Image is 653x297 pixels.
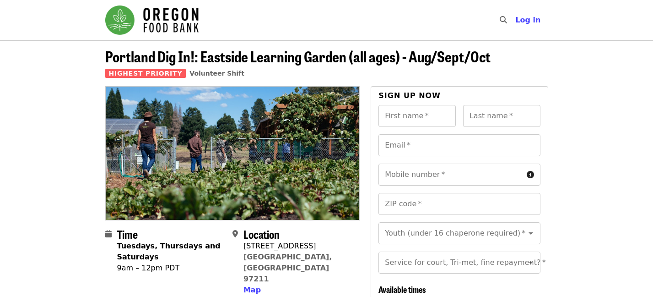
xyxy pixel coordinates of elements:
[463,105,540,127] input: Last name
[105,69,186,78] span: Highest Priority
[378,91,441,100] span: Sign up now
[378,193,540,215] input: ZIP code
[117,263,225,274] div: 9am – 12pm PDT
[524,227,537,240] button: Open
[243,286,261,294] span: Map
[106,87,360,220] img: Portland Dig In!: Eastside Learning Garden (all ages) - Aug/Sept/Oct organized by Oregon Food Bank
[105,5,199,35] img: Oregon Food Bank - Home
[378,164,523,186] input: Mobile number
[243,285,261,296] button: Map
[378,105,456,127] input: First name
[117,226,138,242] span: Time
[508,11,548,29] button: Log in
[515,16,540,24] span: Log in
[243,241,352,252] div: [STREET_ADDRESS]
[527,170,534,179] i: circle-info icon
[105,230,112,238] i: calendar icon
[524,256,537,269] button: Open
[378,134,540,156] input: Email
[232,230,238,238] i: map-marker-alt icon
[513,9,520,31] input: Search
[378,283,426,295] span: Available times
[500,16,507,24] i: search icon
[243,253,332,283] a: [GEOGRAPHIC_DATA], [GEOGRAPHIC_DATA] 97211
[243,226,280,242] span: Location
[105,45,491,67] span: Portland Dig In!: Eastside Learning Garden (all ages) - Aug/Sept/Oct
[189,70,244,77] a: Volunteer Shift
[117,242,221,261] strong: Tuesdays, Thursdays and Saturdays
